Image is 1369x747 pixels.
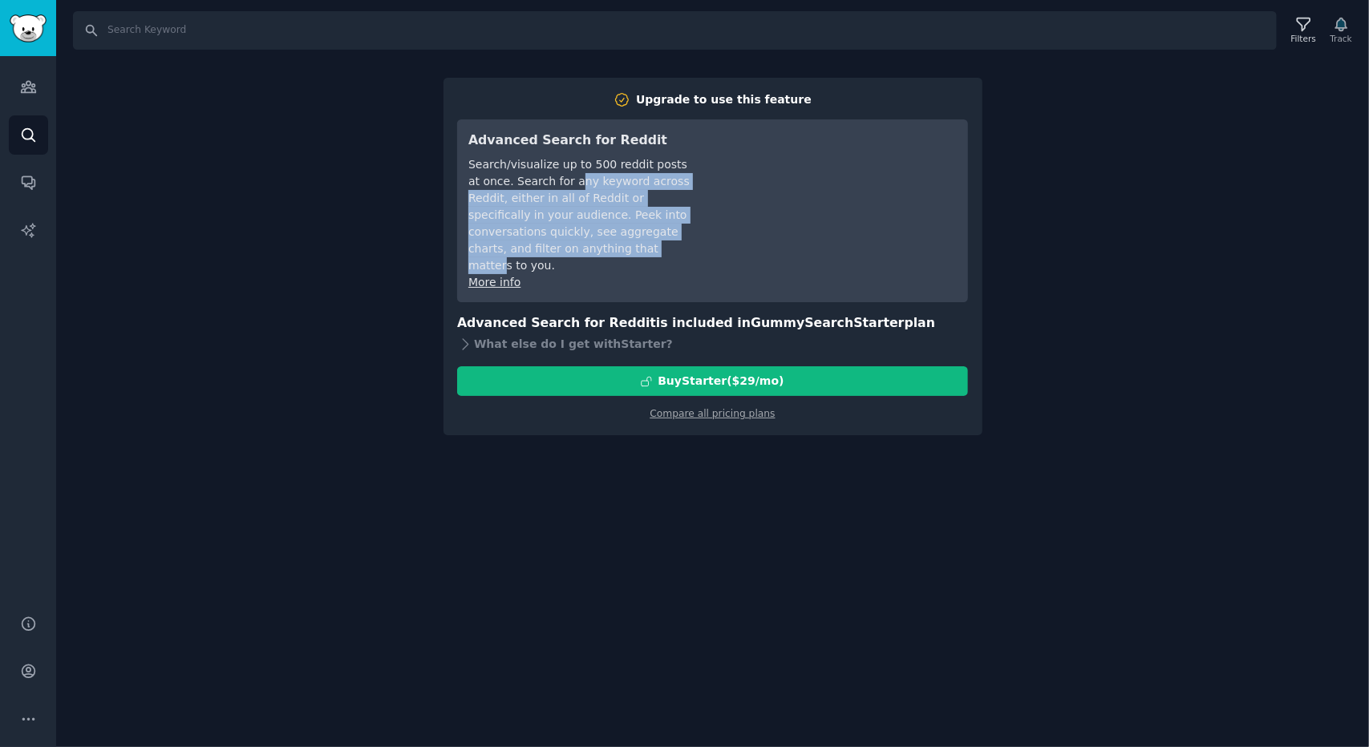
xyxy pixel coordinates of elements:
[751,315,904,330] span: GummySearch Starter
[457,366,968,396] button: BuyStarter($29/mo)
[457,333,968,355] div: What else do I get with Starter ?
[1291,33,1316,44] div: Filters
[73,11,1277,50] input: Search Keyword
[658,373,784,390] div: Buy Starter ($ 29 /mo )
[10,14,47,42] img: GummySearch logo
[716,131,957,251] iframe: YouTube video player
[468,131,694,151] h3: Advanced Search for Reddit
[650,408,775,419] a: Compare all pricing plans
[468,156,694,274] div: Search/visualize up to 500 reddit posts at once. Search for any keyword across Reddit, either in ...
[636,91,812,108] div: Upgrade to use this feature
[457,313,968,333] h3: Advanced Search for Reddit is included in plan
[468,276,520,289] a: More info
